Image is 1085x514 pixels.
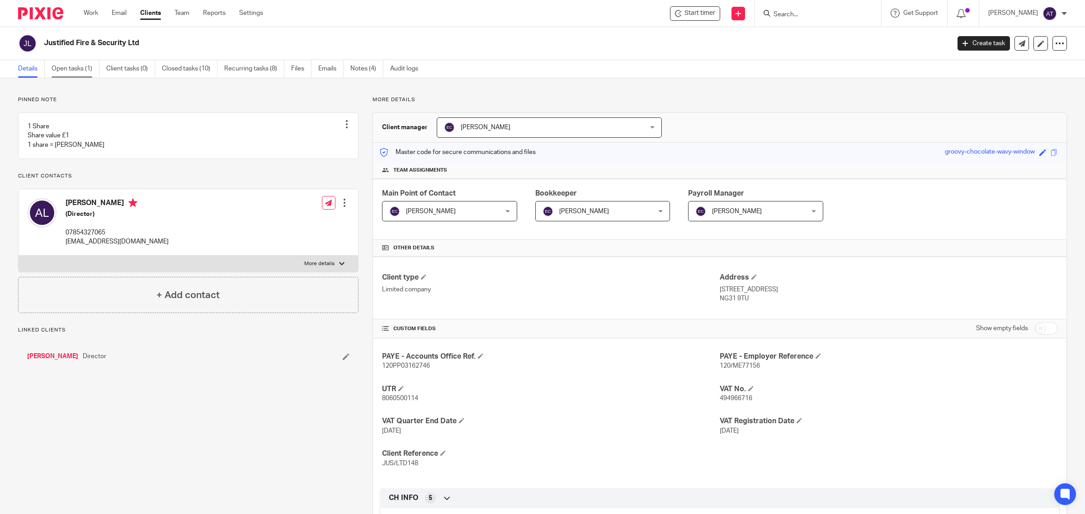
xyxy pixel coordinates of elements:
span: JUS/LTD148 [382,460,418,467]
img: svg%3E [1043,6,1057,21]
h4: + Add contact [156,288,220,302]
h4: VAT Registration Date [720,416,1057,426]
a: Reports [203,9,226,18]
p: NG31 9TU [720,294,1057,303]
a: Notes (4) [350,60,383,78]
span: [PERSON_NAME] [712,208,762,215]
a: Files [291,60,311,78]
a: Emails [318,60,344,78]
span: [DATE] [382,428,401,434]
img: svg%3E [542,206,553,217]
a: Email [112,9,127,18]
h4: PAYE - Accounts Office Ref. [382,352,720,361]
span: Team assignments [393,167,447,174]
h4: VAT No. [720,384,1057,394]
h2: Justified Fire & Security Ltd [44,38,764,48]
h4: UTR [382,384,720,394]
span: Bookkeeper [535,190,577,197]
span: [DATE] [720,428,739,434]
span: Get Support [903,10,938,16]
h4: CUSTOM FIELDS [382,325,720,332]
a: [PERSON_NAME] [27,352,78,361]
p: More details [304,260,335,267]
p: [EMAIL_ADDRESS][DOMAIN_NAME] [66,237,169,246]
a: Client tasks (0) [106,60,155,78]
p: Linked clients [18,327,359,334]
img: svg%3E [695,206,706,217]
span: 5 [429,494,432,503]
span: 494966716 [720,395,752,402]
h4: VAT Quarter End Date [382,416,720,426]
h5: (Director) [66,210,169,219]
span: Start timer [684,9,715,18]
i: Primary [128,198,137,207]
input: Search [773,11,854,19]
span: [PERSON_NAME] [406,208,456,215]
span: Payroll Manager [688,190,744,197]
img: Pixie [18,7,63,19]
span: 8060500114 [382,395,418,402]
h4: Client Reference [382,449,720,458]
div: groovy-chocolate-wavy-window [945,147,1035,158]
a: Audit logs [390,60,425,78]
span: Director [83,352,106,361]
h3: Client manager [382,123,428,132]
img: svg%3E [18,34,37,53]
span: [PERSON_NAME] [559,208,609,215]
p: Master code for secure communications and files [380,148,536,157]
a: Open tasks (1) [52,60,99,78]
img: svg%3E [444,122,455,133]
p: Client contacts [18,173,359,180]
a: Team [175,9,189,18]
span: CH INFO [389,493,418,503]
span: Other details [393,244,434,252]
img: svg%3E [28,198,57,227]
span: Main Point of Contact [382,190,456,197]
label: Show empty fields [976,324,1028,333]
a: Clients [140,9,161,18]
a: Settings [239,9,263,18]
a: Recurring tasks (8) [224,60,284,78]
span: 120/ME77156 [720,363,760,369]
h4: Address [720,273,1057,282]
h4: Client type [382,273,720,282]
div: Justified Fire & Security Ltd [670,6,720,21]
h4: PAYE - Employer Reference [720,352,1057,361]
p: Limited company [382,285,720,294]
p: Pinned note [18,96,359,103]
p: More details [373,96,1067,103]
span: 120PP03162746 [382,363,430,369]
a: Work [84,9,98,18]
h4: [PERSON_NAME] [66,198,169,210]
p: [STREET_ADDRESS] [720,285,1057,294]
a: Closed tasks (10) [162,60,217,78]
p: [PERSON_NAME] [988,9,1038,18]
a: Create task [958,36,1010,51]
span: [PERSON_NAME] [461,124,510,131]
img: svg%3E [389,206,400,217]
a: Details [18,60,45,78]
p: 07854327065 [66,228,169,237]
